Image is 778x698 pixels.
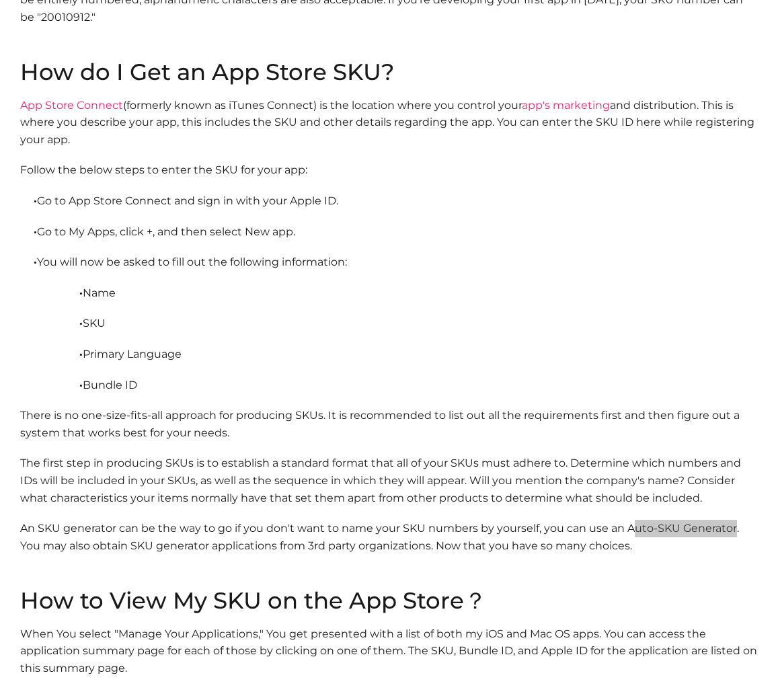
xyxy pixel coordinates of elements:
[34,256,37,268] b: ·
[34,194,37,207] b: ·
[20,97,758,149] p: (formerly known as iTunes Connect) is the location where you control your and distribution. This ...
[20,377,758,394] p: Bundle ID
[20,254,758,271] p: You will now be asked to fill out the following information:
[522,99,610,112] a: app's marketing
[20,455,758,506] p: The first step in producing SKUs is to establish a standard format that all of your SKUs must adh...
[20,192,758,210] p: Go to App Store Connect and sign in with your Apple ID.
[34,225,37,238] b: ·
[20,61,758,83] h2: How do I Get an App Store SKU?
[20,589,758,612] h2: How to View My SKU on the App Store？
[79,317,83,329] b: ·
[79,379,83,391] b: ·
[20,315,758,332] p: SKU
[20,407,758,441] p: There is no one-size-fits-all approach for producing SKUs. It is recommended to list out all the ...
[20,161,758,179] p: Follow the below steps to enter the SKU for your app:
[79,286,83,299] b: ·
[20,99,123,112] a: App Store Connect
[79,348,83,360] b: ·
[20,284,758,302] p: Name
[20,346,758,363] p: Primary Language
[20,520,758,588] p: An SKU generator can be the way to go if you don't want to name your SKU numbers by yourself, you...
[20,223,758,241] p: Go to My Apps, click +, and then select New app.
